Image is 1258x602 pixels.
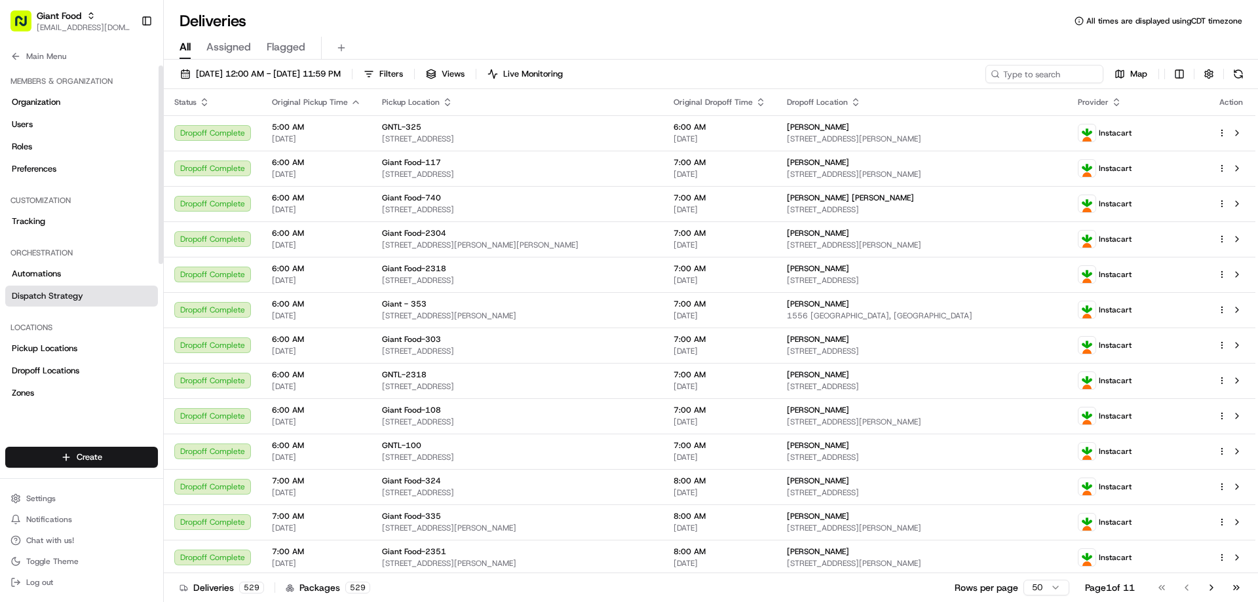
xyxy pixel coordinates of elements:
[272,405,361,415] span: 6:00 AM
[382,440,421,451] span: GNTL-100
[787,263,849,274] span: [PERSON_NAME]
[13,191,24,202] div: 📗
[272,487,361,498] span: [DATE]
[5,286,158,307] a: Dispatch Strategy
[382,134,653,144] span: [STREET_ADDRESS]
[5,71,158,92] div: Members & Organization
[12,216,45,227] span: Tracking
[12,343,77,354] span: Pickup Locations
[1085,581,1135,594] div: Page 1 of 11
[787,134,1058,144] span: [STREET_ADDRESS][PERSON_NAME]
[26,577,53,588] span: Log out
[5,159,158,179] a: Preferences
[1078,549,1096,566] img: profile_instacart_ahold_partner.png
[272,240,361,250] span: [DATE]
[239,582,264,593] div: 529
[674,346,766,356] span: [DATE]
[382,157,441,168] span: Giant Food-117
[382,346,653,356] span: [STREET_ADDRESS]
[1078,301,1096,318] img: profile_instacart_ahold_partner.png
[272,228,361,238] span: 6:00 AM
[12,268,61,280] span: Automations
[37,22,130,33] button: [EMAIL_ADDRESS][DOMAIN_NAME]
[272,97,348,107] span: Original Pickup Time
[674,263,766,274] span: 7:00 AM
[13,125,37,149] img: 1736555255976-a54dd68f-1ca7-489b-9aae-adbdc363a1c4
[1078,97,1109,107] span: Provider
[382,299,427,309] span: Giant - 353
[382,240,653,250] span: [STREET_ADDRESS][PERSON_NAME][PERSON_NAME]
[272,381,361,392] span: [DATE]
[5,114,158,135] a: Users
[5,47,158,66] button: Main Menu
[1109,65,1153,83] button: Map
[382,511,441,521] span: Giant Food-335
[272,169,361,179] span: [DATE]
[272,452,361,462] span: [DATE]
[1099,552,1132,563] span: Instacart
[787,440,849,451] span: [PERSON_NAME]
[8,185,105,208] a: 📗Knowledge Base
[1229,65,1248,83] button: Refresh
[787,334,849,345] span: [PERSON_NAME]
[674,440,766,451] span: 7:00 AM
[382,369,427,380] span: GNTL-2318
[1099,481,1132,492] span: Instacart
[1099,517,1132,527] span: Instacart
[674,523,766,533] span: [DATE]
[787,228,849,238] span: [PERSON_NAME]
[1078,195,1096,212] img: profile_instacart_ahold_partner.png
[12,365,79,377] span: Dropoff Locations
[5,136,158,157] a: Roles
[382,523,653,533] span: [STREET_ADDRESS][PERSON_NAME]
[674,310,766,321] span: [DATE]
[5,360,158,381] a: Dropoff Locations
[26,51,66,62] span: Main Menu
[37,9,81,22] button: Giant Food
[196,68,341,80] span: [DATE] 12:00 AM - [DATE] 11:59 PM
[1099,340,1132,350] span: Instacart
[223,129,238,145] button: Start new chat
[12,387,34,399] span: Zones
[5,211,158,232] a: Tracking
[1078,478,1096,495] img: profile_instacart_ahold_partner.png
[5,552,158,571] button: Toggle Theme
[787,511,849,521] span: [PERSON_NAME]
[1099,128,1132,138] span: Instacart
[787,452,1058,462] span: [STREET_ADDRESS]
[1078,514,1096,531] img: profile_instacart_ahold_partner.png
[272,476,361,486] span: 7:00 AM
[382,334,441,345] span: Giant Food-303
[674,334,766,345] span: 7:00 AM
[382,558,653,569] span: [STREET_ADDRESS][PERSON_NAME]
[26,190,100,203] span: Knowledge Base
[787,97,848,107] span: Dropoff Location
[674,417,766,427] span: [DATE]
[345,582,370,593] div: 529
[1078,372,1096,389] img: profile_instacart_ahold_partner.png
[272,310,361,321] span: [DATE]
[674,97,753,107] span: Original Dropoff Time
[5,263,158,284] a: Automations
[674,558,766,569] span: [DATE]
[272,523,361,533] span: [DATE]
[420,65,470,83] button: Views
[674,405,766,415] span: 7:00 AM
[26,493,56,504] span: Settings
[787,193,914,203] span: [PERSON_NAME] [PERSON_NAME]
[272,558,361,569] span: [DATE]
[5,383,158,404] a: Zones
[382,204,653,215] span: [STREET_ADDRESS]
[272,546,361,557] span: 7:00 AM
[382,263,446,274] span: Giant Food-2318
[382,169,653,179] span: [STREET_ADDRESS]
[1130,68,1147,80] span: Map
[674,193,766,203] span: 7:00 AM
[272,511,361,521] span: 7:00 AM
[358,65,409,83] button: Filters
[787,122,849,132] span: [PERSON_NAME]
[382,452,653,462] span: [STREET_ADDRESS]
[1099,269,1132,280] span: Instacart
[5,5,136,37] button: Giant Food[EMAIL_ADDRESS][DOMAIN_NAME]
